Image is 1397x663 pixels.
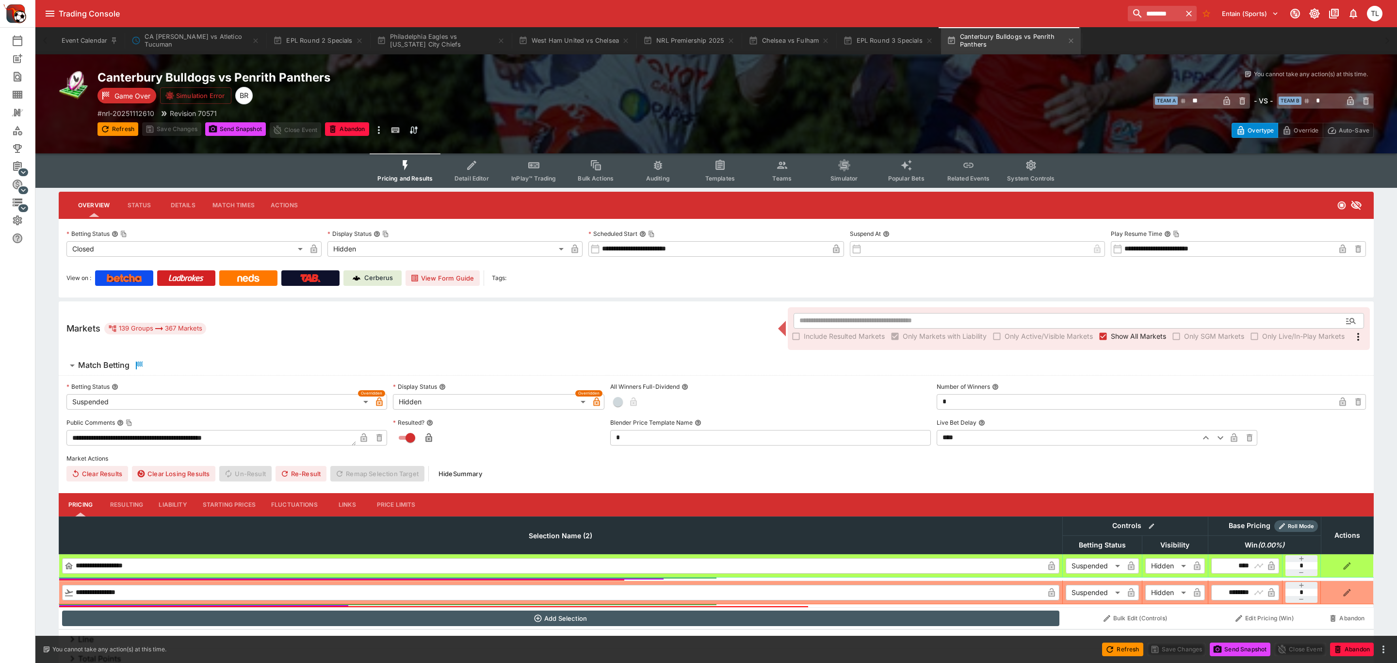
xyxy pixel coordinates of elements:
span: Related Events [947,175,990,182]
button: Chelsea vs Fulham [743,27,835,54]
button: Abandon [1330,643,1374,656]
span: Only Active/Visible Markets [1005,331,1093,341]
img: Neds [237,274,259,282]
p: Overtype [1248,125,1274,135]
svg: Closed [1337,200,1347,210]
button: Details [161,194,205,217]
button: CA Sarmiento vs Atletico Tucuman [126,27,265,54]
button: Clear Results [66,466,128,481]
span: InPlay™ Trading [511,175,556,182]
label: Tags: [492,270,506,286]
div: Show/hide Price Roll mode configuration. [1274,520,1318,532]
div: Management [12,161,39,172]
button: Actions [262,194,306,217]
span: Selection Name (2) [518,530,603,542]
button: Match Times [205,194,262,217]
p: All Winners Full-Dividend [610,382,680,391]
button: Scheduled StartCopy To Clipboard [639,231,646,237]
button: Overtype [1232,123,1278,138]
span: Team A [1155,97,1178,105]
p: Number of Winners [937,382,990,391]
div: Hidden [1145,585,1189,600]
p: Public Comments [66,418,115,427]
span: Templates [705,175,735,182]
button: Override [1278,123,1323,138]
th: Controls [1062,516,1208,535]
div: Event type filters [370,153,1062,188]
span: Visibility [1150,539,1200,551]
a: Cerberus [343,270,402,286]
div: Categories [12,125,39,136]
img: PriceKinetics Logo [3,2,26,25]
span: Detail Editor [455,175,489,182]
div: Closed [66,241,306,257]
div: Event Calendar [12,35,39,47]
div: Trent Lewis [1367,6,1382,21]
span: Teams [772,175,792,182]
button: Connected to PK [1286,5,1304,22]
button: Edit Pricing (Win) [1211,611,1318,626]
p: Scheduled Start [588,230,637,238]
p: Auto-Save [1339,125,1369,135]
button: Simulation Error [160,87,231,104]
button: more [1378,644,1389,655]
h6: - VS - [1254,96,1273,106]
button: Live Bet Delay [978,419,985,426]
button: EPL Round 2 Specials [267,27,369,54]
span: Betting Status [1068,539,1137,551]
button: Overview [70,194,117,217]
button: Starting Prices [195,493,263,516]
div: Template Search [12,89,39,100]
div: 139 Groups 367 Markets [108,323,202,334]
span: Auditing [646,175,670,182]
button: Number of Winners [992,383,999,390]
div: Trading Console [59,9,1124,19]
p: Display Status [327,230,372,238]
img: Betcha [107,274,142,282]
button: Display StatusCopy To Clipboard [374,231,380,237]
p: Suspend At [850,230,881,238]
button: Refresh [97,122,138,136]
span: Mark an event as closed and abandoned. [325,124,369,133]
button: open drawer [41,5,59,22]
div: Hidden [327,241,567,257]
p: Revision 70571 [170,108,217,118]
h5: Markets [66,323,100,334]
button: Clear Losing Results [132,466,215,481]
p: Display Status [393,382,437,391]
button: Send Snapshot [1210,643,1270,656]
button: Send Snapshot [205,122,266,136]
span: Mark an event as closed and abandoned. [1330,644,1374,653]
button: Auto-Save [1323,123,1374,138]
button: Match Betting [59,356,1374,375]
div: Sports Pricing [12,179,39,190]
span: Bulk Actions [578,175,614,182]
span: Popular Bets [888,175,925,182]
img: TabNZ [300,274,321,282]
button: Pricing [59,493,102,516]
p: Override [1294,125,1318,135]
div: Suspended [66,394,372,410]
img: Ladbrokes [168,274,204,282]
p: You cannot take any action(s) at this time. [1254,70,1368,79]
div: Help & Support [12,232,39,244]
span: Pricing and Results [377,175,433,182]
em: ( 0.00 %) [1258,539,1284,551]
button: West Ham United vs Chelsea [513,27,635,54]
p: Cerberus [364,273,393,283]
button: Display Status [439,383,446,390]
button: Status [117,194,161,217]
p: Resulted? [393,418,424,427]
span: Un-Result [219,466,271,481]
button: Resulting [102,493,151,516]
label: View on : [66,270,91,286]
img: rugby_league.png [59,70,90,101]
div: New Event [12,53,39,65]
div: Hidden [393,394,589,410]
p: You cannot take any action(s) at this time. [52,645,166,654]
div: Tournaments [12,143,39,154]
button: All Winners Full-Dividend [682,383,688,390]
div: Suspended [1066,585,1123,600]
button: Toggle light/dark mode [1306,5,1323,22]
p: Game Over [114,91,150,101]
